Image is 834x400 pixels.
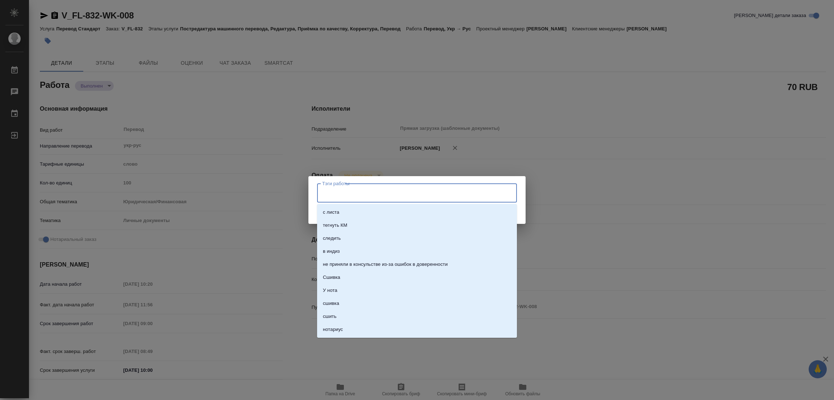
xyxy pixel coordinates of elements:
[323,287,337,294] p: У нота
[323,235,341,242] p: следить
[323,248,340,255] p: в индиз
[323,261,448,268] p: не приняли в консульстве из-за ошибок в доверенности
[323,326,343,333] p: нотариус
[323,209,339,216] p: с листа
[323,313,337,320] p: сшить
[323,274,340,281] p: Сшивка
[323,222,347,229] p: тегнуть КМ
[323,300,339,307] p: сшивка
